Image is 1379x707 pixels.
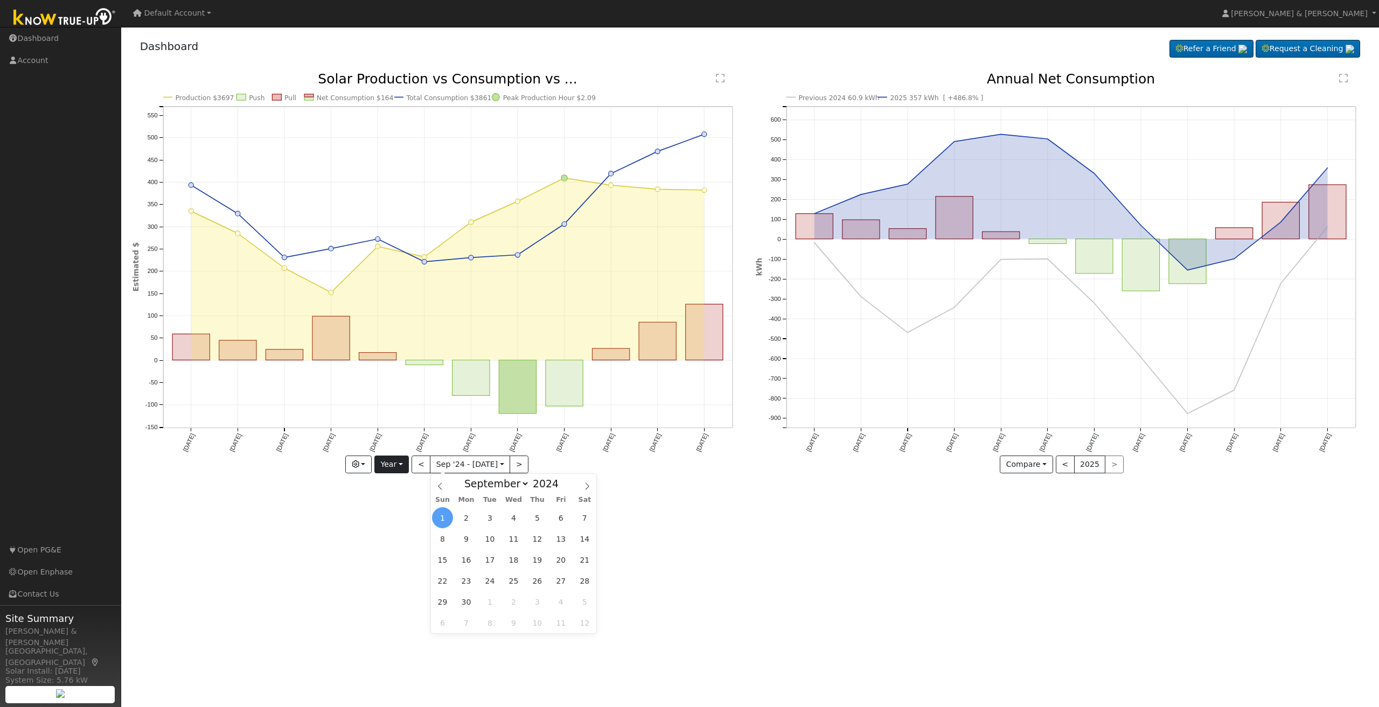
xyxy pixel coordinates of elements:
[432,570,453,591] span: September 22, 2024
[375,237,380,242] circle: onclick=""
[432,612,453,633] span: October 6, 2024
[906,182,910,187] circle: onclick=""
[771,116,781,123] text: 600
[890,94,984,102] text: 2025 357 kWh [ +486.8% ]
[172,334,210,360] rect: onclick=""
[1262,202,1299,239] rect: onclick=""
[469,220,473,225] circle: onclick=""
[655,187,660,192] circle: onclick=""
[769,395,781,402] text: -800
[1085,432,1099,452] text: [DATE]
[5,646,115,668] div: [GEOGRAPHIC_DATA], [GEOGRAPHIC_DATA]
[1231,9,1368,18] span: [PERSON_NAME] & [PERSON_NAME]
[503,94,596,102] text: Peak Production Hour $2.09
[1132,432,1146,452] text: [DATE]
[546,360,583,407] rect: onclick=""
[574,570,595,591] span: September 28, 2024
[329,246,333,251] circle: onclick=""
[456,528,477,549] span: September 9, 2024
[503,549,524,570] span: September 18, 2024
[655,149,660,154] circle: onclick=""
[503,591,524,612] span: October 2, 2024
[551,528,572,549] span: September 13, 2024
[459,477,530,490] select: Month
[479,507,500,528] span: September 3, 2024
[147,312,157,319] text: 100
[5,611,115,626] span: Site Summary
[952,139,957,144] circle: onclick=""
[1346,45,1354,53] img: retrieve
[456,612,477,633] span: October 7, 2024
[608,171,613,176] circle: onclick=""
[769,355,781,362] text: -600
[555,432,569,452] text: [DATE]
[1092,171,1097,176] circle: onclick=""
[686,304,723,360] rect: onclick=""
[889,229,926,239] rect: onclick=""
[771,176,781,183] text: 300
[1232,256,1237,261] circle: onclick=""
[771,196,781,202] text: 200
[462,432,476,452] text: [DATE]
[936,197,973,239] rect: onclick=""
[1139,223,1144,228] circle: onclick=""
[999,132,1004,137] circle: onclick=""
[147,112,157,118] text: 550
[551,591,572,612] span: October 4, 2024
[503,507,524,528] span: September 4, 2024
[479,591,500,612] span: October 1, 2024
[284,94,296,102] text: Pull
[275,432,289,452] text: [DATE]
[702,132,707,137] circle: onclick=""
[1309,185,1346,239] rect: onclick=""
[235,231,240,236] circle: onclick=""
[906,330,910,335] circle: onclick=""
[282,266,287,271] circle: onclick=""
[412,456,430,474] button: <
[715,73,724,83] text: 
[574,549,595,570] span: September 21, 2024
[8,6,121,30] img: Know True-Up
[422,260,427,264] circle: onclick=""
[1056,456,1075,474] button: <
[755,258,763,276] text: kWh
[1039,432,1053,452] text: [DATE]
[592,348,629,360] rect: onclick=""
[430,456,510,474] button: Sep '24 - [DATE]
[527,507,548,528] span: September 5, 2024
[175,94,234,102] text: Production $3697
[1169,40,1253,58] a: Refer a Friend
[266,349,303,360] rect: onclick=""
[509,432,523,452] text: [DATE]
[432,549,453,570] span: September 15, 2024
[5,675,115,686] div: System Size: 5.76 kW
[456,591,477,612] span: September 30, 2024
[189,209,193,214] circle: onclick=""
[479,528,500,549] span: September 10, 2024
[771,156,781,163] text: 400
[145,402,157,408] text: -100
[530,478,568,489] input: Year
[1092,301,1097,306] circle: onclick=""
[322,432,336,452] text: [DATE]
[771,216,781,222] text: 100
[1232,388,1237,393] circle: onclick=""
[5,666,115,677] div: Solar Install: [DATE]
[147,223,157,230] text: 300
[432,507,453,528] span: September 1, 2024
[771,136,781,143] text: 500
[992,432,1006,452] text: [DATE]
[769,375,781,382] text: -700
[432,591,453,612] span: September 29, 2024
[479,570,500,591] span: September 24, 2024
[799,94,880,102] text: Previous 2024 60.9 kWh
[561,175,567,181] circle: onclick=""
[527,528,548,549] span: September 12, 2024
[983,232,1020,239] rect: onclick=""
[359,353,396,360] rect: onclick=""
[499,360,536,414] rect: onclick=""
[1225,432,1239,452] text: [DATE]
[147,268,157,275] text: 200
[1325,225,1330,229] circle: onclick=""
[551,570,572,591] span: September 27, 2024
